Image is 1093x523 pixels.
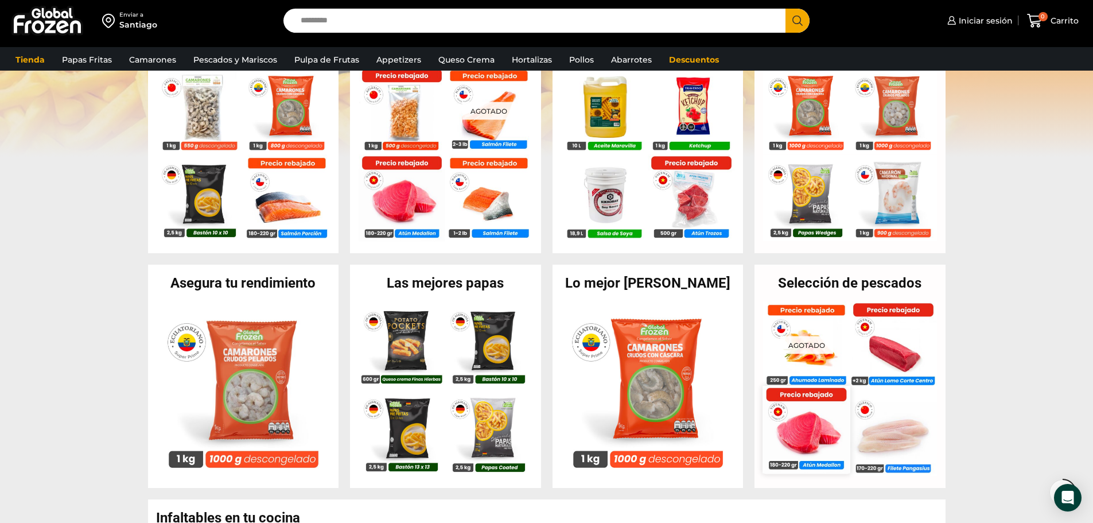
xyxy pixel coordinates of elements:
[123,49,182,71] a: Camarones
[944,9,1013,32] a: Iniciar sesión
[102,11,119,30] img: address-field-icon.svg
[785,9,810,33] button: Search button
[663,49,725,71] a: Descuentos
[56,49,118,71] a: Papas Fritas
[433,49,500,71] a: Queso Crema
[188,49,283,71] a: Pescados y Mariscos
[148,276,339,290] h2: Asegura tu rendimiento
[1024,7,1082,34] a: 0 Carrito
[553,276,744,290] h2: Lo mejor [PERSON_NAME]
[1048,15,1079,26] span: Carrito
[1054,484,1082,512] div: Open Intercom Messenger
[605,49,658,71] a: Abarrotes
[754,276,946,290] h2: Selección de pescados
[780,336,833,354] p: Agotado
[462,102,515,119] p: Agotado
[10,49,50,71] a: Tienda
[956,15,1013,26] span: Iniciar sesión
[350,276,541,290] h2: Las mejores papas
[119,11,157,19] div: Enviar a
[563,49,600,71] a: Pollos
[289,49,365,71] a: Pulpa de Frutas
[371,49,427,71] a: Appetizers
[1038,12,1048,21] span: 0
[506,49,558,71] a: Hortalizas
[119,19,157,30] div: Santiago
